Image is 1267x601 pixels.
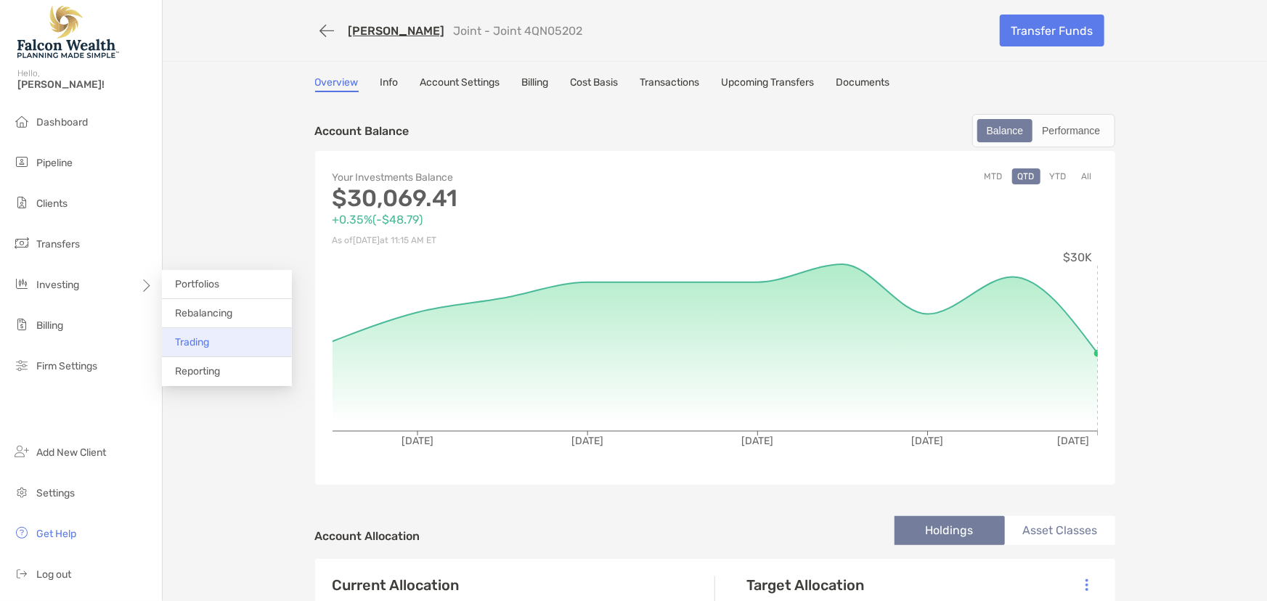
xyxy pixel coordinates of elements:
a: Account Settings [420,76,500,92]
p: $30,069.41 [333,189,715,208]
div: segmented control [972,114,1115,147]
tspan: [DATE] [402,435,433,447]
span: Get Help [36,528,76,540]
img: settings icon [13,483,30,501]
img: pipeline icon [13,153,30,171]
img: Icon List Menu [1085,578,1088,592]
button: QTD [1012,168,1040,184]
button: YTD [1044,168,1072,184]
li: Asset Classes [1005,516,1115,545]
div: Performance [1034,120,1108,141]
img: get-help icon [13,524,30,541]
span: Log out [36,568,71,581]
img: transfers icon [13,234,30,252]
h4: Account Allocation [315,529,420,543]
tspan: $30K [1063,250,1092,264]
img: add_new_client icon [13,443,30,460]
a: Cost Basis [571,76,619,92]
span: Transfers [36,238,80,250]
tspan: [DATE] [911,435,943,447]
tspan: [DATE] [1057,435,1089,447]
a: Transactions [640,76,700,92]
p: As of [DATE] at 11:15 AM ET [333,232,715,250]
h4: Current Allocation [333,576,460,594]
span: Clients [36,197,68,210]
img: Falcon Wealth Planning Logo [17,6,119,58]
div: Balance [979,120,1032,141]
span: Pipeline [36,157,73,169]
a: Info [380,76,399,92]
img: billing icon [13,316,30,333]
img: firm-settings icon [13,356,30,374]
span: Settings [36,487,75,499]
li: Holdings [895,516,1005,545]
span: Trading [175,336,209,348]
img: logout icon [13,565,30,582]
h4: Target Allocation [747,576,865,594]
button: All [1076,168,1098,184]
img: investing icon [13,275,30,293]
a: Documents [836,76,890,92]
span: [PERSON_NAME]! [17,78,153,91]
span: Portfolios [175,278,219,290]
button: MTD [979,168,1009,184]
a: Upcoming Transfers [722,76,815,92]
p: Your Investments Balance [333,168,715,187]
a: Overview [315,76,359,92]
p: +0.35% ( -$48.79 ) [333,210,715,229]
span: Investing [36,279,79,291]
tspan: [DATE] [571,435,603,447]
span: Rebalancing [175,307,232,319]
a: Billing [522,76,549,92]
span: Firm Settings [36,360,97,372]
a: [PERSON_NAME] [349,24,445,38]
span: Billing [36,319,63,332]
img: dashboard icon [13,113,30,130]
img: clients icon [13,194,30,211]
span: Reporting [175,365,220,377]
span: Dashboard [36,116,88,128]
p: Joint - Joint 4QN05202 [454,24,583,38]
span: Add New Client [36,446,106,459]
tspan: [DATE] [741,435,773,447]
p: Account Balance [315,122,410,140]
a: Transfer Funds [1000,15,1104,46]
